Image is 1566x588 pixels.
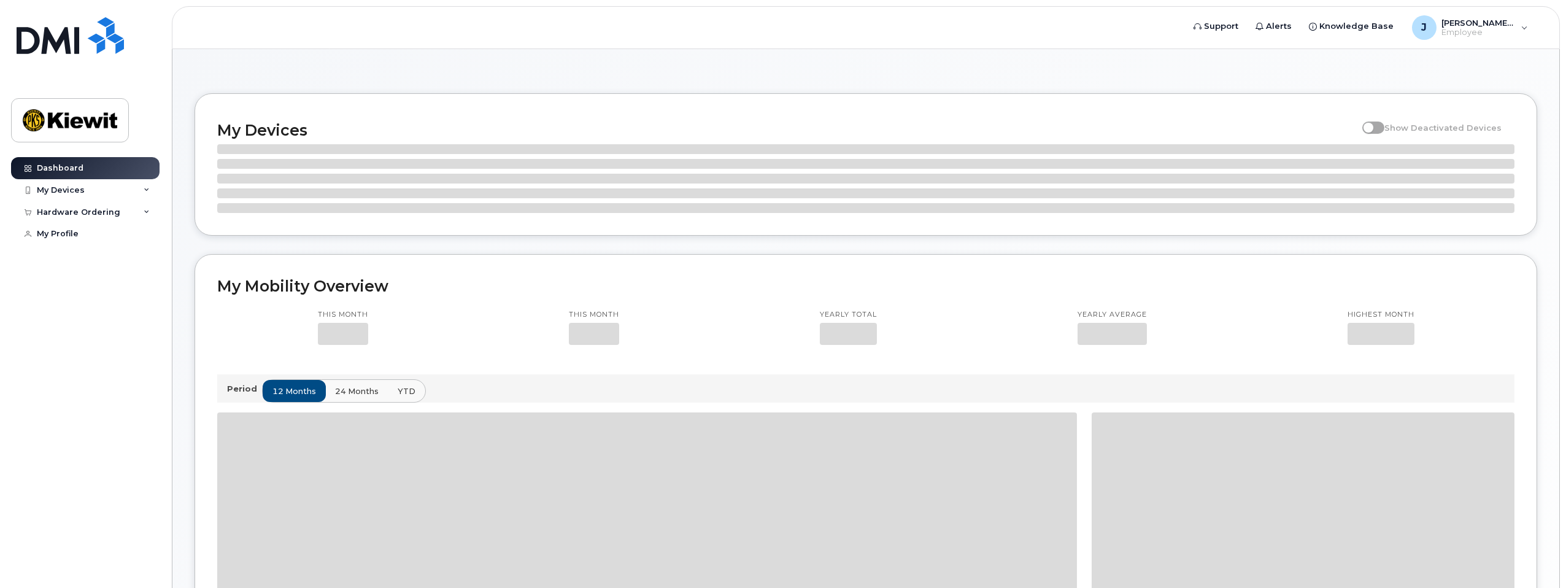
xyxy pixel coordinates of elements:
p: Period [227,383,262,395]
span: 24 months [335,385,379,397]
span: Show Deactivated Devices [1384,123,1502,133]
input: Show Deactivated Devices [1362,116,1372,126]
p: This month [318,310,368,320]
p: Highest month [1348,310,1414,320]
span: YTD [398,385,415,397]
p: Yearly total [820,310,877,320]
h2: My Devices [217,121,1356,139]
h2: My Mobility Overview [217,277,1514,295]
p: Yearly average [1078,310,1147,320]
p: This month [569,310,619,320]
